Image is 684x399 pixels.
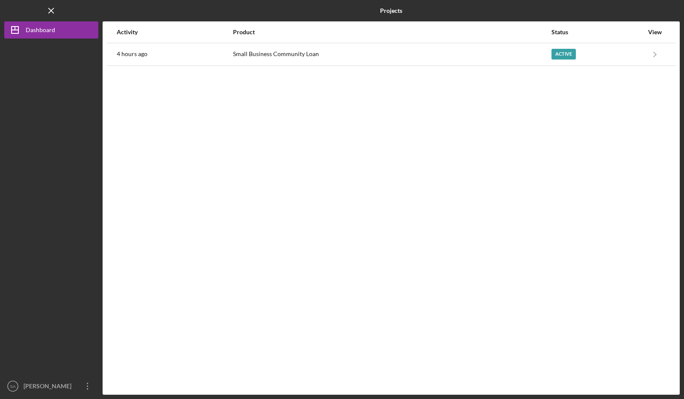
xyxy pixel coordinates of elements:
[233,44,551,65] div: Small Business Community Loan
[551,49,576,60] div: Active
[4,378,98,395] button: SA[PERSON_NAME]
[117,51,147,57] time: 2025-09-12 22:01
[233,29,551,36] div: Product
[4,21,98,39] button: Dashboard
[380,7,402,14] b: Projects
[26,21,55,41] div: Dashboard
[117,29,232,36] div: Activity
[21,378,77,397] div: [PERSON_NAME]
[551,29,643,36] div: Status
[10,384,16,389] text: SA
[644,29,666,36] div: View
